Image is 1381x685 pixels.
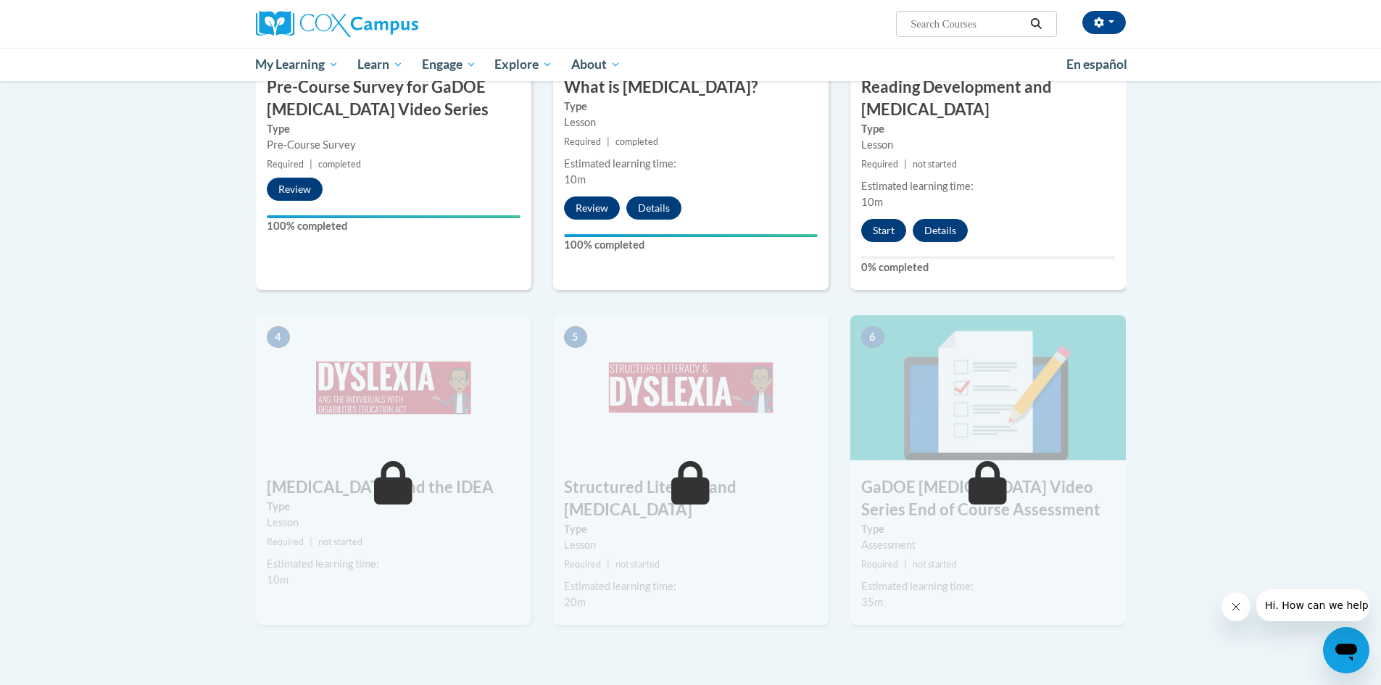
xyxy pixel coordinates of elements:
[310,536,312,547] span: |
[1256,589,1369,621] iframe: Message from company
[615,136,658,147] span: completed
[1082,11,1126,34] button: Account Settings
[564,521,818,537] label: Type
[564,115,818,130] div: Lesson
[267,121,521,137] label: Type
[564,136,601,147] span: Required
[310,159,312,170] span: |
[267,573,289,586] span: 10m
[256,11,418,37] img: Cox Campus
[357,56,403,73] span: Learn
[1323,627,1369,673] iframe: Button to launch messaging window
[267,499,521,515] label: Type
[850,476,1126,521] h3: GaDOE [MEDICAL_DATA] Video Series End of Course Assessment
[485,48,562,81] a: Explore
[267,326,290,348] span: 4
[246,48,349,81] a: My Learning
[850,76,1126,121] h3: Reading Development and [MEDICAL_DATA]
[267,137,521,153] div: Pre-Course Survey
[553,315,829,460] img: Course Image
[422,56,476,73] span: Engage
[861,196,883,208] span: 10m
[861,521,1115,537] label: Type
[564,173,586,186] span: 10m
[861,559,898,570] span: Required
[861,121,1115,137] label: Type
[1222,592,1251,621] iframe: Close message
[318,536,362,547] span: not started
[861,260,1115,275] label: 0% completed
[861,137,1115,153] div: Lesson
[553,476,829,521] h3: Structured Literacy and [MEDICAL_DATA]
[267,159,304,170] span: Required
[850,315,1126,460] img: Course Image
[256,476,531,499] h3: [MEDICAL_DATA] and the IDEA
[564,578,818,594] div: Estimated learning time:
[256,315,531,460] img: Course Image
[564,596,586,608] span: 20m
[571,56,621,73] span: About
[267,536,304,547] span: Required
[553,76,829,99] h3: What is [MEDICAL_DATA]?
[861,178,1115,194] div: Estimated learning time:
[562,48,630,81] a: About
[564,326,587,348] span: 5
[913,559,957,570] span: not started
[861,219,906,242] button: Start
[256,76,531,121] h3: Pre-Course Survey for GaDOE [MEDICAL_DATA] Video Series
[255,56,339,73] span: My Learning
[256,11,531,37] a: Cox Campus
[861,326,884,348] span: 6
[564,99,818,115] label: Type
[267,556,521,572] div: Estimated learning time:
[234,48,1148,81] div: Main menu
[412,48,486,81] a: Engage
[494,56,552,73] span: Explore
[564,234,818,237] div: Your progress
[564,156,818,172] div: Estimated learning time:
[861,596,883,608] span: 35m
[1057,49,1137,80] a: En español
[267,215,521,218] div: Your progress
[861,537,1115,553] div: Assessment
[861,159,898,170] span: Required
[564,559,601,570] span: Required
[267,178,323,201] button: Review
[913,219,968,242] button: Details
[564,196,620,220] button: Review
[861,578,1115,594] div: Estimated learning time:
[267,515,521,531] div: Lesson
[1025,15,1047,33] button: Search
[607,559,610,570] span: |
[909,15,1025,33] input: Search Courses
[904,559,907,570] span: |
[615,559,660,570] span: not started
[564,537,818,553] div: Lesson
[626,196,681,220] button: Details
[607,136,610,147] span: |
[267,218,521,234] label: 100% completed
[1066,57,1127,72] span: En español
[564,237,818,253] label: 100% completed
[318,159,361,170] span: completed
[348,48,412,81] a: Learn
[904,159,907,170] span: |
[9,10,117,22] span: Hi. How can we help?
[913,159,957,170] span: not started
